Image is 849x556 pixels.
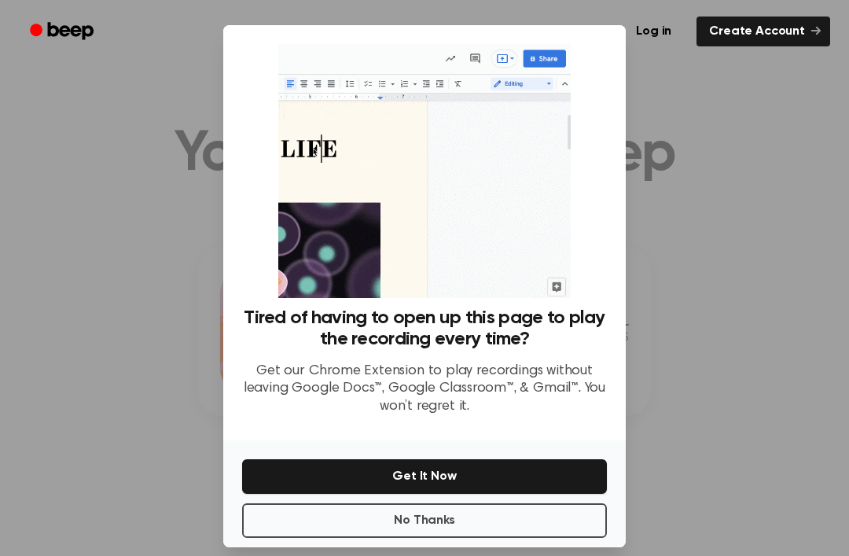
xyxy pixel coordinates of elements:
[620,13,687,50] a: Log in
[696,17,830,46] a: Create Account
[242,363,607,416] p: Get our Chrome Extension to play recordings without leaving Google Docs™, Google Classroom™, & Gm...
[242,459,607,494] button: Get It Now
[242,503,607,538] button: No Thanks
[242,307,607,350] h3: Tired of having to open up this page to play the recording every time?
[19,17,108,47] a: Beep
[278,44,570,298] img: Beep extension in action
